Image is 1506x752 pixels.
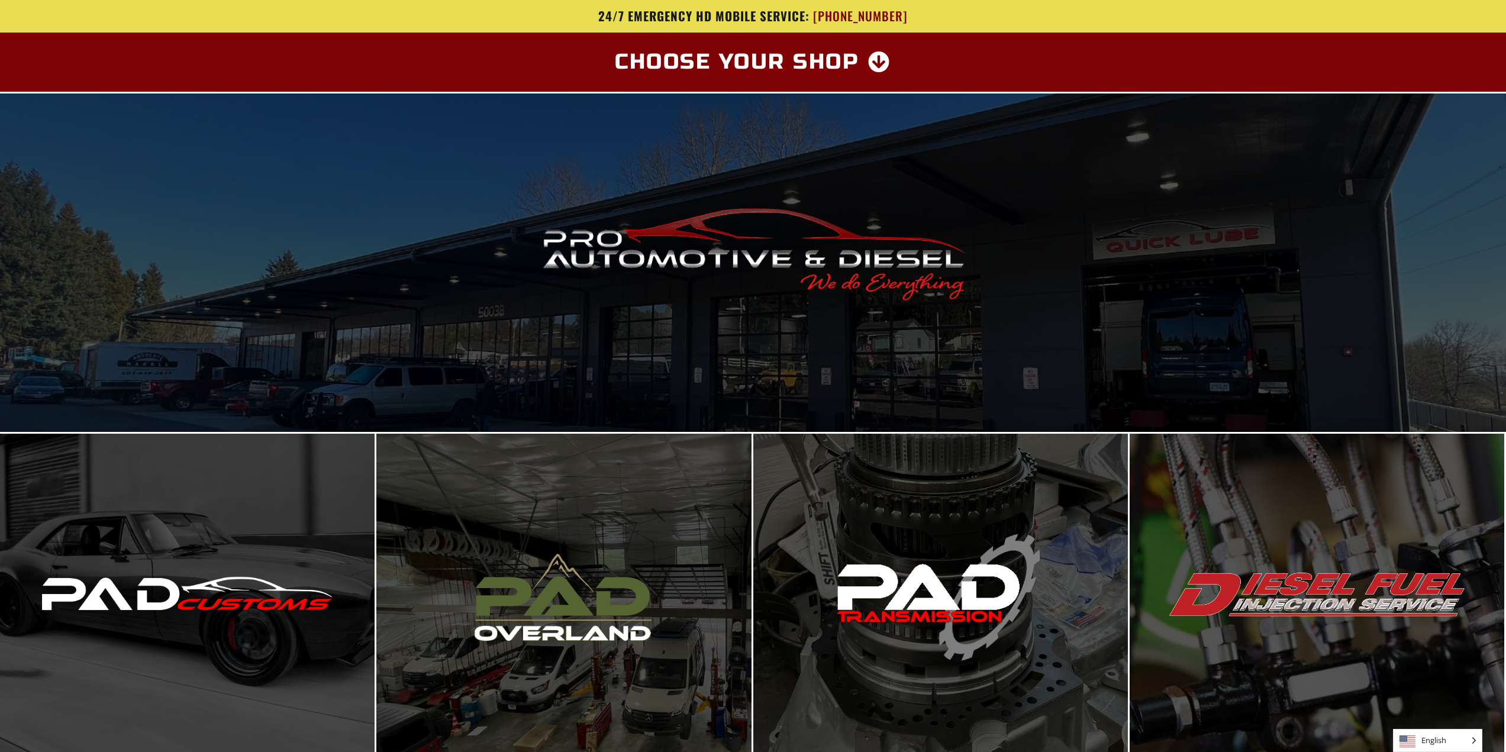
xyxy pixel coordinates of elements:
a: Choose Your Shop [601,44,905,80]
span: Choose Your Shop [615,51,859,73]
a: 24/7 Emergency HD Mobile Service: [PHONE_NUMBER] [407,9,1099,24]
span: 24/7 Emergency HD Mobile Service: [598,7,810,25]
span: English [1394,730,1482,751]
aside: Language selected: English [1393,729,1482,752]
span: [PHONE_NUMBER] [813,9,908,24]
